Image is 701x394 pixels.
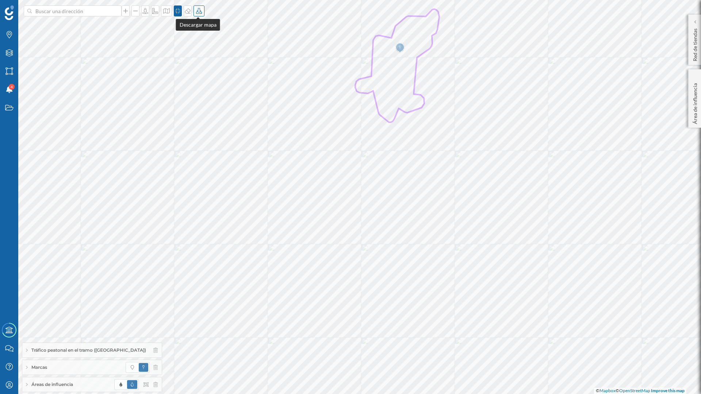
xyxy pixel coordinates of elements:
[15,5,41,12] span: Soporte
[31,381,73,388] span: Áreas de influencia
[5,5,14,20] img: Geoblink Logo
[176,19,220,31] div: Descargar mapa
[594,388,686,394] div: © ©
[31,364,47,371] span: Marcas
[600,388,616,393] a: Mapbox
[31,347,146,354] span: Tráfico peatonal en el tramo ([GEOGRAPHIC_DATA])
[692,26,699,61] p: Red de tiendas
[692,80,699,124] p: Área de influencia
[651,388,685,393] a: Improve this map
[11,83,13,90] span: 4
[619,388,650,393] a: OpenStreetMap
